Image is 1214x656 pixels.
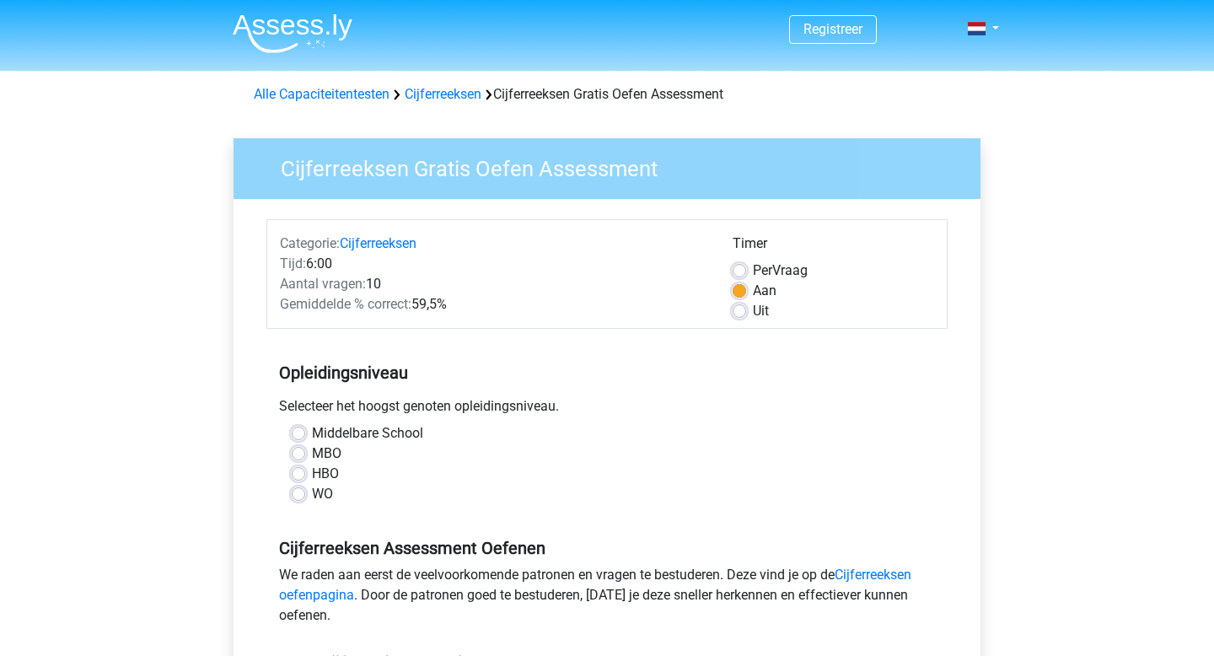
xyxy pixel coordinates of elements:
[279,538,935,558] h5: Cijferreeksen Assessment Oefenen
[267,274,720,294] div: 10
[267,254,720,274] div: 6:00
[340,235,416,251] a: Cijferreeksen
[733,234,934,261] div: Timer
[753,301,769,321] label: Uit
[279,356,935,390] h5: Opleidingsniveau
[266,565,948,632] div: We raden aan eerst de veelvoorkomende patronen en vragen te bestuderen. Deze vind je op de . Door...
[753,262,772,278] span: Per
[312,444,341,464] label: MBO
[312,464,339,484] label: HBO
[261,149,968,182] h3: Cijferreeksen Gratis Oefen Assessment
[254,86,389,102] a: Alle Capaciteitentesten
[280,235,340,251] span: Categorie:
[266,396,948,423] div: Selecteer het hoogst genoten opleidingsniveau.
[233,13,352,53] img: Assessly
[247,84,967,105] div: Cijferreeksen Gratis Oefen Assessment
[280,255,306,272] span: Tijd:
[280,296,411,312] span: Gemiddelde % correct:
[405,86,481,102] a: Cijferreeksen
[803,21,862,37] a: Registreer
[312,423,423,444] label: Middelbare School
[267,294,720,315] div: 59,5%
[753,281,776,301] label: Aan
[753,261,808,281] label: Vraag
[312,484,333,504] label: WO
[280,276,366,292] span: Aantal vragen:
